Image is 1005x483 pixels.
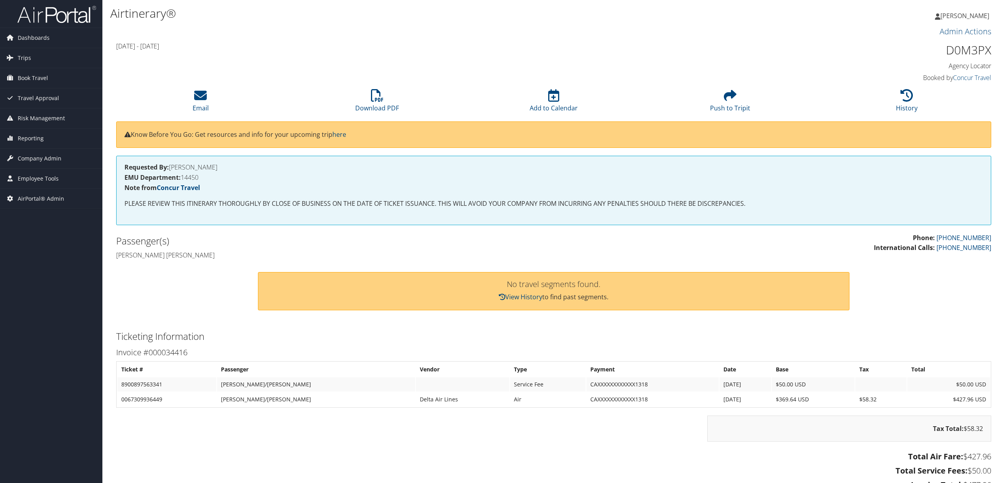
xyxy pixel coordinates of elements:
th: Passenger [217,362,415,377]
th: Ticket # [117,362,216,377]
th: Tax [855,362,906,377]
td: $50.00 USD [772,377,855,392]
td: [PERSON_NAME]/[PERSON_NAME] [217,377,415,392]
h2: Ticketing Information [116,330,991,343]
span: Reporting [18,129,44,148]
a: Email [193,93,209,112]
span: Company Admin [18,149,61,168]
span: Risk Management [18,108,65,128]
a: Concur Travel [157,183,200,192]
h4: 14450 [124,174,983,181]
a: History [896,93,918,112]
p: Know Before You Go: Get resources and info for your upcoming trip [124,130,983,140]
a: here [332,130,346,139]
td: Air [510,392,586,407]
h2: Passenger(s) [116,234,548,248]
div: $58.32 [707,416,991,442]
strong: Requested By: [124,163,169,172]
td: 8900897563341 [117,377,216,392]
span: [PERSON_NAME] [940,11,989,20]
h4: Booked by [781,73,991,82]
th: Vendor [416,362,509,377]
td: $427.96 USD [907,392,990,407]
span: Employee Tools [18,169,59,188]
h1: Airtinerary® [110,5,701,22]
img: airportal-logo.png [17,5,96,24]
strong: Phone: [913,233,935,242]
td: Service Fee [510,377,586,392]
th: Base [772,362,855,377]
th: Total [907,362,990,377]
span: Book Travel [18,68,48,88]
td: $369.64 USD [772,392,855,407]
p: to find past segments. [266,292,841,302]
a: Download PDF [355,93,399,112]
th: Payment [586,362,719,377]
h4: [PERSON_NAME] [PERSON_NAME] [116,251,548,259]
strong: International Calls: [874,243,935,252]
a: Push to Tripit [710,93,750,112]
td: [DATE] [719,377,771,392]
strong: Total Service Fees: [896,465,968,476]
h3: No travel segments found. [266,280,841,288]
td: $58.32 [855,392,906,407]
h3: Invoice #000034416 [116,347,991,358]
strong: Tax Total: [933,424,964,433]
a: Concur Travel [953,73,991,82]
strong: EMU Department: [124,173,181,182]
span: Dashboards [18,28,50,48]
strong: Total Air Fare: [908,451,963,462]
td: CAXXXXXXXXXXXX1318 [586,377,719,392]
td: CAXXXXXXXXXXXX1318 [586,392,719,407]
th: Type [510,362,586,377]
span: Travel Approval [18,88,59,108]
td: [DATE] [719,392,771,407]
h4: [DATE] - [DATE] [116,42,770,50]
h3: $427.96 [116,451,991,462]
a: View History [499,293,542,301]
strong: Note from [124,183,200,192]
th: Date [719,362,771,377]
td: $50.00 USD [907,377,990,392]
a: [PHONE_NUMBER] [936,233,991,242]
td: Delta Air Lines [416,392,509,407]
span: AirPortal® Admin [18,189,64,209]
h4: Agency Locator [781,62,991,70]
h1: D0M3PX [781,42,991,58]
td: [PERSON_NAME]/[PERSON_NAME] [217,392,415,407]
h3: $50.00 [116,465,991,476]
h4: [PERSON_NAME] [124,164,983,170]
a: [PHONE_NUMBER] [936,243,991,252]
p: PLEASE REVIEW THIS ITINERARY THOROUGHLY BY CLOSE OF BUSINESS ON THE DATE OF TICKET ISSUANCE. THIS... [124,199,983,209]
a: Admin Actions [940,26,991,37]
span: Trips [18,48,31,68]
a: [PERSON_NAME] [935,4,997,28]
td: 0067309936449 [117,392,216,407]
a: Add to Calendar [530,93,578,112]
